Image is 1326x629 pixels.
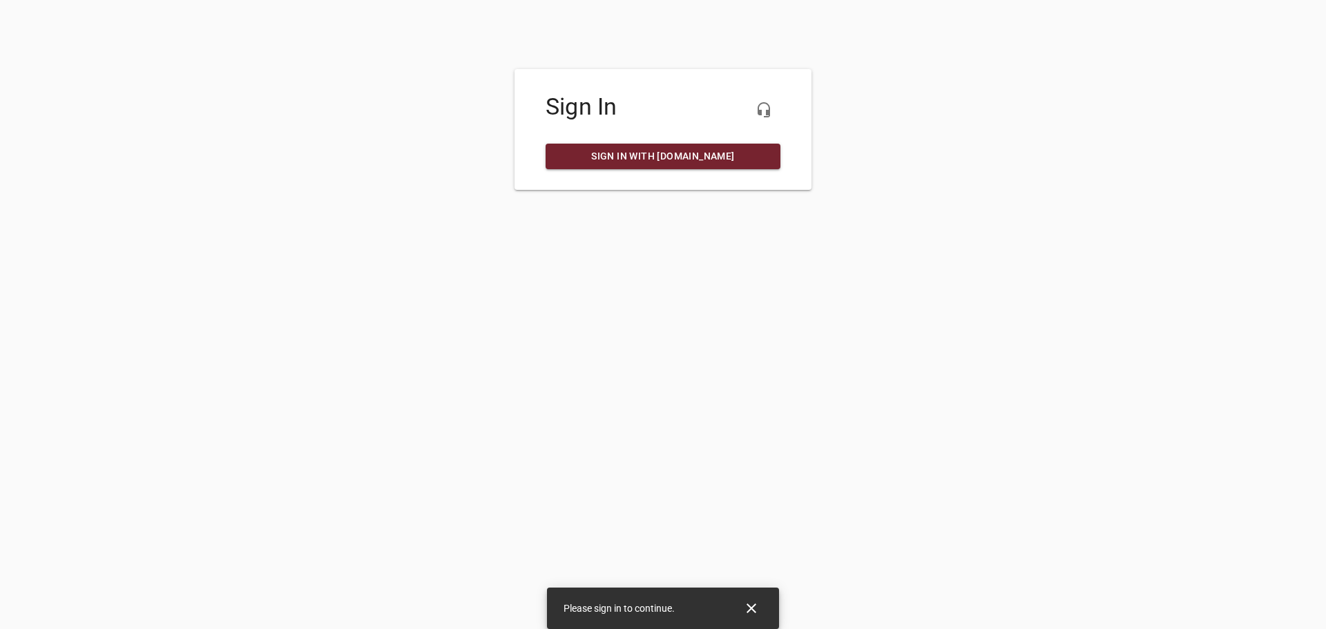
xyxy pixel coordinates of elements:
[546,93,780,121] h4: Sign In
[564,603,675,614] span: Please sign in to continue.
[557,148,769,165] span: Sign in with [DOMAIN_NAME]
[747,93,780,126] button: Live Chat
[546,144,780,169] a: Sign in with [DOMAIN_NAME]
[735,592,768,625] button: Close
